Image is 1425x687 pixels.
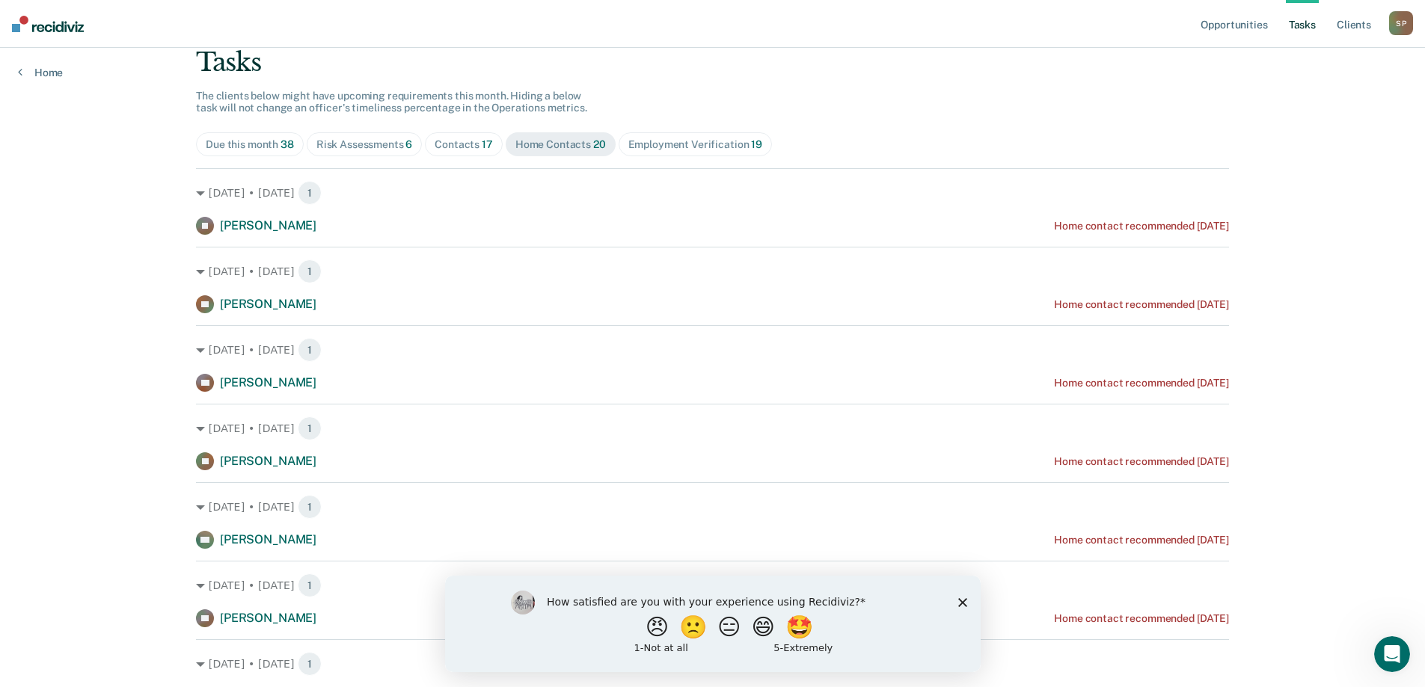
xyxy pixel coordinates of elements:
div: [DATE] • [DATE] 1 [196,259,1229,283]
span: [PERSON_NAME] [220,532,316,546]
div: Risk Assessments [316,138,413,151]
span: The clients below might have upcoming requirements this month. Hiding a below task will not chang... [196,90,587,114]
div: [DATE] • [DATE] 1 [196,416,1229,440]
span: 1 [298,573,322,597]
div: S P [1389,11,1413,35]
div: Employment Verification [628,138,762,151]
div: Home Contacts [515,138,606,151]
div: Contacts [435,138,493,151]
div: [DATE] • [DATE] 1 [196,338,1229,362]
div: [DATE] • [DATE] 1 [196,495,1229,519]
iframe: Intercom live chat [1374,636,1410,672]
span: 20 [593,138,606,150]
span: 38 [281,138,294,150]
span: 1 [298,259,322,283]
div: Home contact recommended [DATE] [1054,298,1229,311]
span: [PERSON_NAME] [220,297,316,311]
span: 1 [298,338,322,362]
a: Home [18,66,63,79]
span: 1 [298,495,322,519]
span: 6 [405,138,412,150]
span: [PERSON_NAME] [220,611,316,625]
div: Home contact recommended [DATE] [1054,612,1229,625]
span: 1 [298,181,322,205]
span: 1 [298,416,322,440]
div: [DATE] • [DATE] 1 [196,181,1229,205]
span: 17 [482,138,493,150]
button: SP [1389,11,1413,35]
span: [PERSON_NAME] [220,375,316,389]
iframe: Survey by Kim from Recidiviz [445,576,981,672]
span: [PERSON_NAME] [220,454,316,468]
span: 19 [751,138,762,150]
div: [DATE] • [DATE] 1 [196,573,1229,597]
div: Home contact recommended [DATE] [1054,377,1229,389]
div: Home contact recommended [DATE] [1054,534,1229,546]
span: 1 [298,652,322,676]
div: Home contact recommended [DATE] [1054,455,1229,468]
div: [DATE] • [DATE] 1 [196,652,1229,676]
div: Due this month [206,138,294,151]
span: [PERSON_NAME] [220,218,316,232]
div: Home contact recommended [DATE] [1054,220,1229,232]
div: Tasks [196,47,1229,78]
img: Recidiviz [12,16,84,32]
